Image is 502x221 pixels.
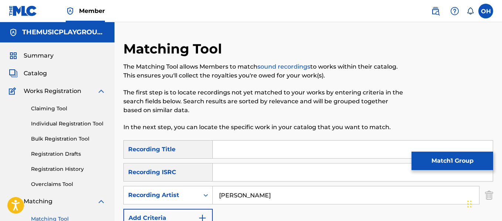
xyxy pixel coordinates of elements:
img: expand [97,87,106,96]
a: Public Search [428,4,443,18]
a: Bulk Registration Tool [31,135,106,143]
img: help [450,7,459,15]
img: Accounts [9,28,18,37]
span: Member [79,7,105,15]
p: In the next step, you can locate the specific work in your catalog that you want to match. [123,123,408,132]
iframe: Chat Widget [465,186,502,221]
img: MLC Logo [9,6,37,16]
span: Catalog [24,69,47,78]
a: Registration History [31,165,106,173]
img: Summary [9,51,18,60]
img: Matching [9,197,18,206]
div: Notifications [467,7,474,15]
a: Registration Drafts [31,150,106,158]
h5: THEMUSICPLAYGROUND THEMUSICPLAYGROUND [22,28,106,37]
a: Overclaims Tool [31,180,106,188]
div: Help [447,4,462,18]
div: Drag [467,193,472,215]
div: Recording Artist [128,191,195,200]
button: Match1 Group [411,152,493,170]
img: Works Registration [9,87,18,96]
a: SummarySummary [9,51,54,60]
span: Works Registration [24,87,81,96]
a: Individual Registration Tool [31,120,106,128]
a: sound recordings [257,63,310,70]
p: The Matching Tool allows Members to match to works within their catalog. This ensures you'll coll... [123,62,408,80]
iframe: Resource Center [481,129,502,189]
img: search [431,7,440,15]
img: Catalog [9,69,18,78]
span: Summary [24,51,54,60]
img: Top Rightsholder [66,7,75,15]
a: CatalogCatalog [9,69,47,78]
span: Matching [24,197,52,206]
div: User Menu [478,4,493,18]
img: expand [97,197,106,206]
a: Claiming Tool [31,105,106,113]
h2: Matching Tool [123,41,226,57]
p: The first step is to locate recordings not yet matched to your works by entering criteria in the ... [123,88,408,115]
